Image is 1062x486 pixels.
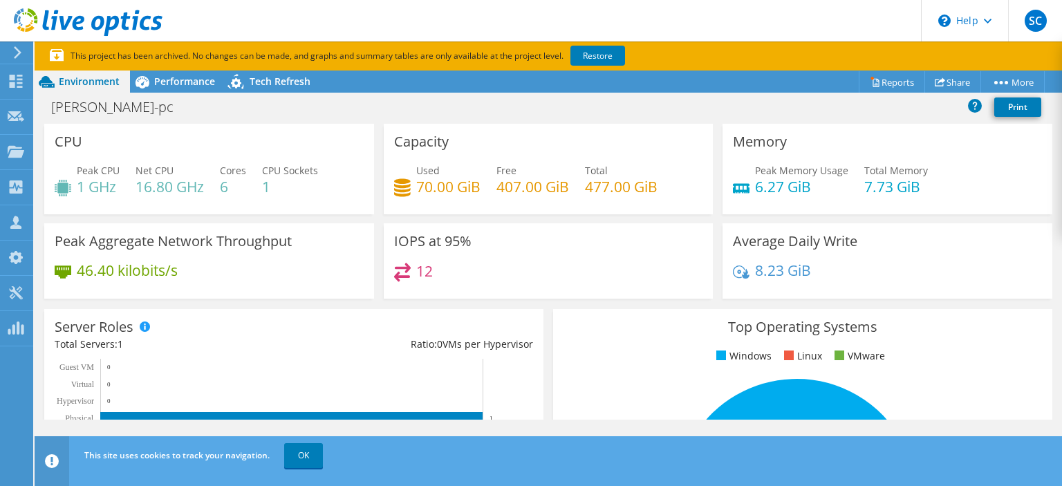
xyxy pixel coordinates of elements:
[77,179,120,194] h4: 1 GHz
[57,396,94,406] text: Hypervisor
[924,71,981,93] a: Share
[859,71,925,93] a: Reports
[496,179,569,194] h4: 407.00 GiB
[136,164,174,177] span: Net CPU
[864,179,928,194] h4: 7.73 GiB
[416,164,440,177] span: Used
[1025,10,1047,32] span: SC
[65,413,93,423] text: Physical
[59,362,94,372] text: Guest VM
[570,46,625,66] a: Restore
[755,179,848,194] h4: 6.27 GiB
[55,234,292,249] h3: Peak Aggregate Network Throughput
[55,337,294,352] div: Total Servers:
[77,164,120,177] span: Peak CPU
[994,97,1041,117] a: Print
[107,381,111,388] text: 0
[262,164,318,177] span: CPU Sockets
[77,263,178,278] h4: 46.40 kilobits/s
[490,415,493,422] text: 1
[55,134,82,149] h3: CPU
[118,337,123,351] span: 1
[284,443,323,468] a: OK
[220,164,246,177] span: Cores
[585,179,658,194] h4: 477.00 GiB
[55,319,133,335] h3: Server Roles
[294,337,533,352] div: Ratio: VMs per Hypervisor
[713,348,772,364] li: Windows
[864,164,928,177] span: Total Memory
[496,164,516,177] span: Free
[154,75,215,88] span: Performance
[733,134,787,149] h3: Memory
[262,179,318,194] h4: 1
[755,263,811,278] h4: 8.23 GiB
[107,398,111,404] text: 0
[831,348,885,364] li: VMware
[416,179,481,194] h4: 70.00 GiB
[71,380,95,389] text: Virtual
[980,71,1045,93] a: More
[50,48,727,64] p: This project has been archived. No changes can be made, and graphs and summary tables are only av...
[563,319,1042,335] h3: Top Operating Systems
[755,164,848,177] span: Peak Memory Usage
[250,75,310,88] span: Tech Refresh
[585,164,608,177] span: Total
[416,263,433,279] h4: 12
[220,179,246,194] h4: 6
[107,364,111,371] text: 0
[938,15,951,27] svg: \n
[437,337,442,351] span: 0
[59,75,120,88] span: Environment
[733,234,857,249] h3: Average Daily Write
[394,234,472,249] h3: IOPS at 95%
[136,179,204,194] h4: 16.80 GHz
[45,100,195,115] h1: [PERSON_NAME]-pc
[394,134,449,149] h3: Capacity
[84,449,270,461] span: This site uses cookies to track your navigation.
[781,348,822,364] li: Linux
